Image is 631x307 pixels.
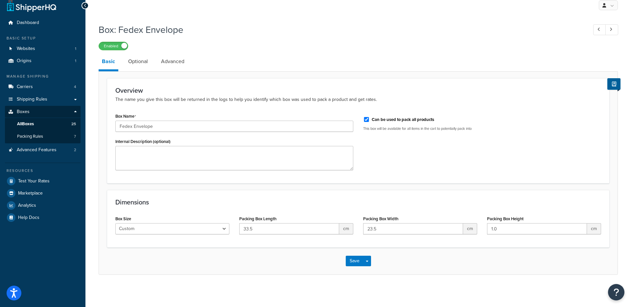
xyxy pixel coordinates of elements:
[5,43,81,55] a: Websites1
[5,81,81,93] a: Carriers4
[99,23,581,36] h1: Box: Fedex Envelope
[115,216,131,221] label: Box Size
[115,139,171,144] label: Internal Description (optional)
[115,87,601,94] h3: Overview
[5,130,81,143] li: Packing Rules
[74,147,76,153] span: 2
[74,134,76,139] span: 7
[18,178,50,184] span: Test Your Rates
[18,191,43,196] span: Marketplace
[5,200,81,211] a: Analytics
[18,215,39,221] span: Help Docs
[5,212,81,224] a: Help Docs
[5,81,81,93] li: Carriers
[5,74,81,79] div: Manage Shipping
[5,35,81,41] div: Basic Setup
[5,106,81,143] li: Boxes
[5,93,81,106] a: Shipping Rules
[239,216,276,221] label: Packing Box Length
[372,117,434,123] label: Can be used to pack all products
[5,144,81,156] a: Advanced Features2
[587,223,601,234] span: cm
[18,203,36,208] span: Analytics
[346,256,363,266] button: Save
[5,168,81,174] div: Resources
[607,78,620,90] button: Show Help Docs
[5,43,81,55] li: Websites
[115,199,601,206] h3: Dimensions
[363,126,601,131] p: This box will be available for all items in the cart to potentially pack into
[158,54,188,69] a: Advanced
[17,134,43,139] span: Packing Rules
[463,223,477,234] span: cm
[17,46,35,52] span: Websites
[5,130,81,143] a: Packing Rules7
[115,96,601,103] p: The name you give this box will be returned in the logs to help you identify which box was used t...
[17,121,34,127] span: All Boxes
[17,58,32,64] span: Origins
[5,118,81,130] a: AllBoxes25
[17,109,30,115] span: Boxes
[487,216,524,221] label: Packing Box Height
[17,147,57,153] span: Advanced Features
[75,46,76,52] span: 1
[99,42,128,50] label: Enabled
[17,97,47,102] span: Shipping Rules
[5,175,81,187] a: Test Your Rates
[74,84,76,90] span: 4
[17,84,33,90] span: Carriers
[593,24,606,35] a: Previous Record
[125,54,151,69] a: Optional
[339,223,353,234] span: cm
[71,121,76,127] span: 25
[363,216,398,221] label: Packing Box Width
[5,106,81,118] a: Boxes
[605,24,618,35] a: Next Record
[99,54,118,71] a: Basic
[5,55,81,67] a: Origins1
[115,114,136,119] label: Box Name
[5,55,81,67] li: Origins
[75,58,76,64] span: 1
[5,187,81,199] a: Marketplace
[5,17,81,29] a: Dashboard
[17,20,39,26] span: Dashboard
[5,144,81,156] li: Advanced Features
[608,284,624,300] button: Open Resource Center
